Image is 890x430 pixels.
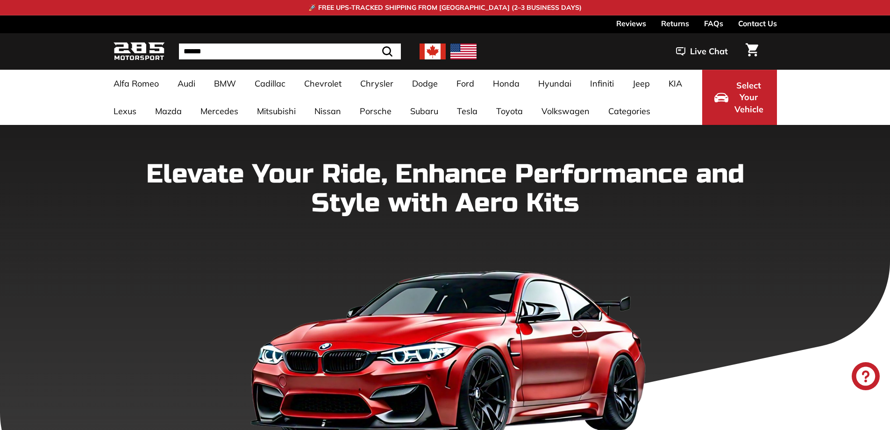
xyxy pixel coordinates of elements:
[738,15,777,31] a: Contact Us
[104,70,168,97] a: Alfa Romeo
[308,3,582,13] p: 🚀 FREE UPS-TRACKED SHIPPING FROM [GEOGRAPHIC_DATA] (2–3 BUSINESS DAYS)
[114,41,165,63] img: Logo_285_Motorsport_areodynamics_components
[529,70,581,97] a: Hyundai
[351,70,403,97] a: Chrysler
[146,97,191,125] a: Mazda
[179,44,401,59] input: Search
[295,70,351,97] a: Chevrolet
[191,97,248,125] a: Mercedes
[447,70,484,97] a: Ford
[484,70,529,97] a: Honda
[623,70,659,97] a: Jeep
[581,70,623,97] a: Infiniti
[403,70,447,97] a: Dodge
[740,36,764,67] a: Cart
[664,40,740,63] button: Live Chat
[659,70,691,97] a: KIA
[702,70,777,125] button: Select Your Vehicle
[661,15,689,31] a: Returns
[733,80,765,116] span: Select Your Vehicle
[599,97,660,125] a: Categories
[168,70,205,97] a: Audi
[248,97,305,125] a: Mitsubishi
[104,97,146,125] a: Lexus
[487,97,532,125] a: Toyota
[114,160,777,218] h1: Elevate Your Ride, Enhance Performance and Style with Aero Kits
[448,97,487,125] a: Tesla
[704,15,723,31] a: FAQs
[401,97,448,125] a: Subaru
[616,15,646,31] a: Reviews
[849,362,883,393] inbox-online-store-chat: Shopify online store chat
[690,45,728,58] span: Live Chat
[245,70,295,97] a: Cadillac
[305,97,350,125] a: Nissan
[350,97,401,125] a: Porsche
[532,97,599,125] a: Volkswagen
[205,70,245,97] a: BMW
